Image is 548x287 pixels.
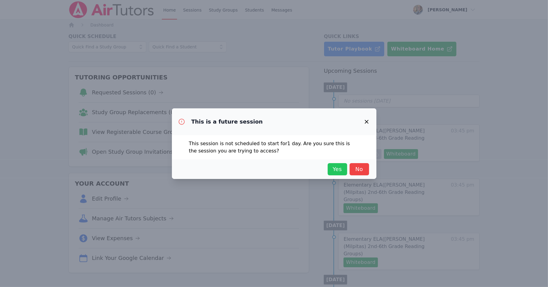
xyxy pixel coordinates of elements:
span: No [353,165,366,173]
button: Yes [328,163,347,175]
p: This session is not scheduled to start for 1 day . Are you sure this is the session you are tryin... [189,140,359,155]
h3: This is a future session [191,118,263,125]
span: Yes [331,165,344,173]
button: No [350,163,369,175]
